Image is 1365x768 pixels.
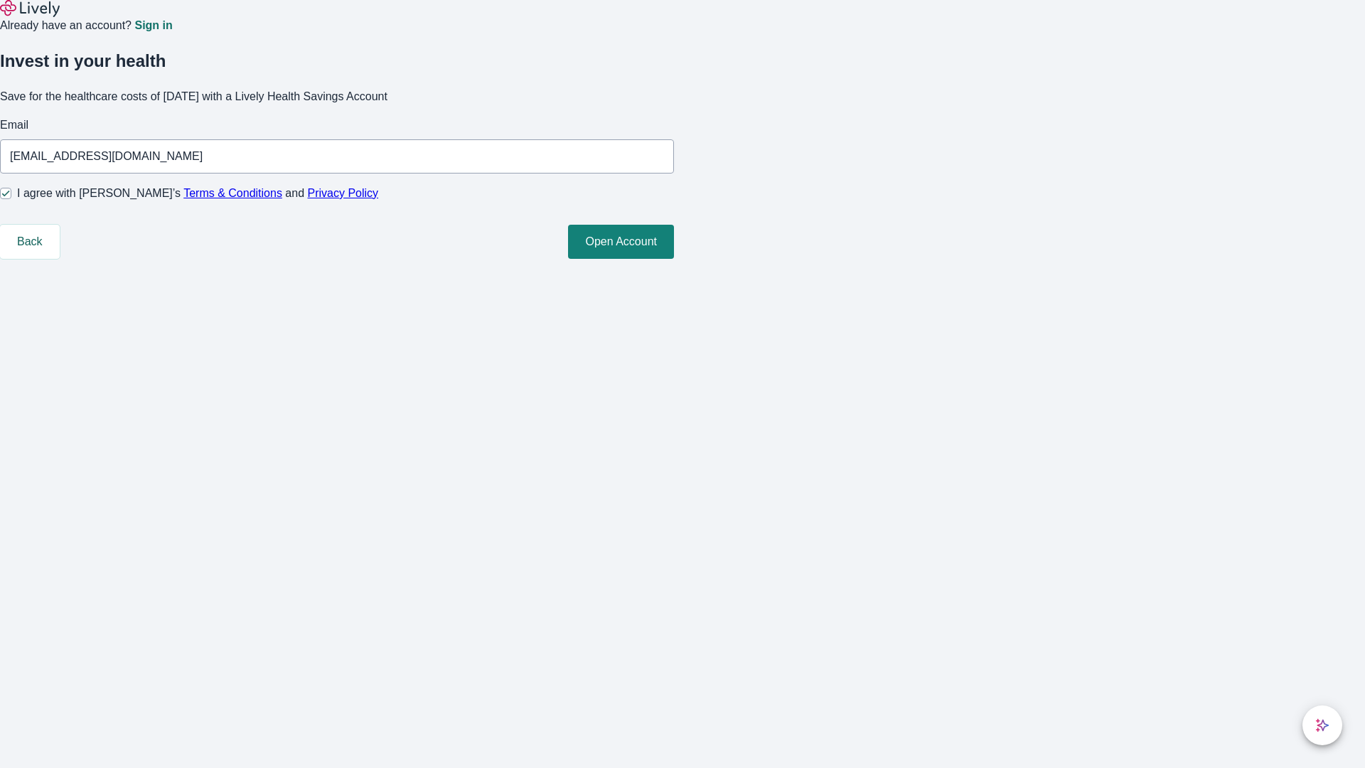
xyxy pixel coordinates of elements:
a: Privacy Policy [308,187,379,199]
a: Terms & Conditions [183,187,282,199]
svg: Lively AI Assistant [1315,718,1329,732]
button: Open Account [568,225,674,259]
button: chat [1302,705,1342,745]
a: Sign in [134,20,172,31]
span: I agree with [PERSON_NAME]’s and [17,185,378,202]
